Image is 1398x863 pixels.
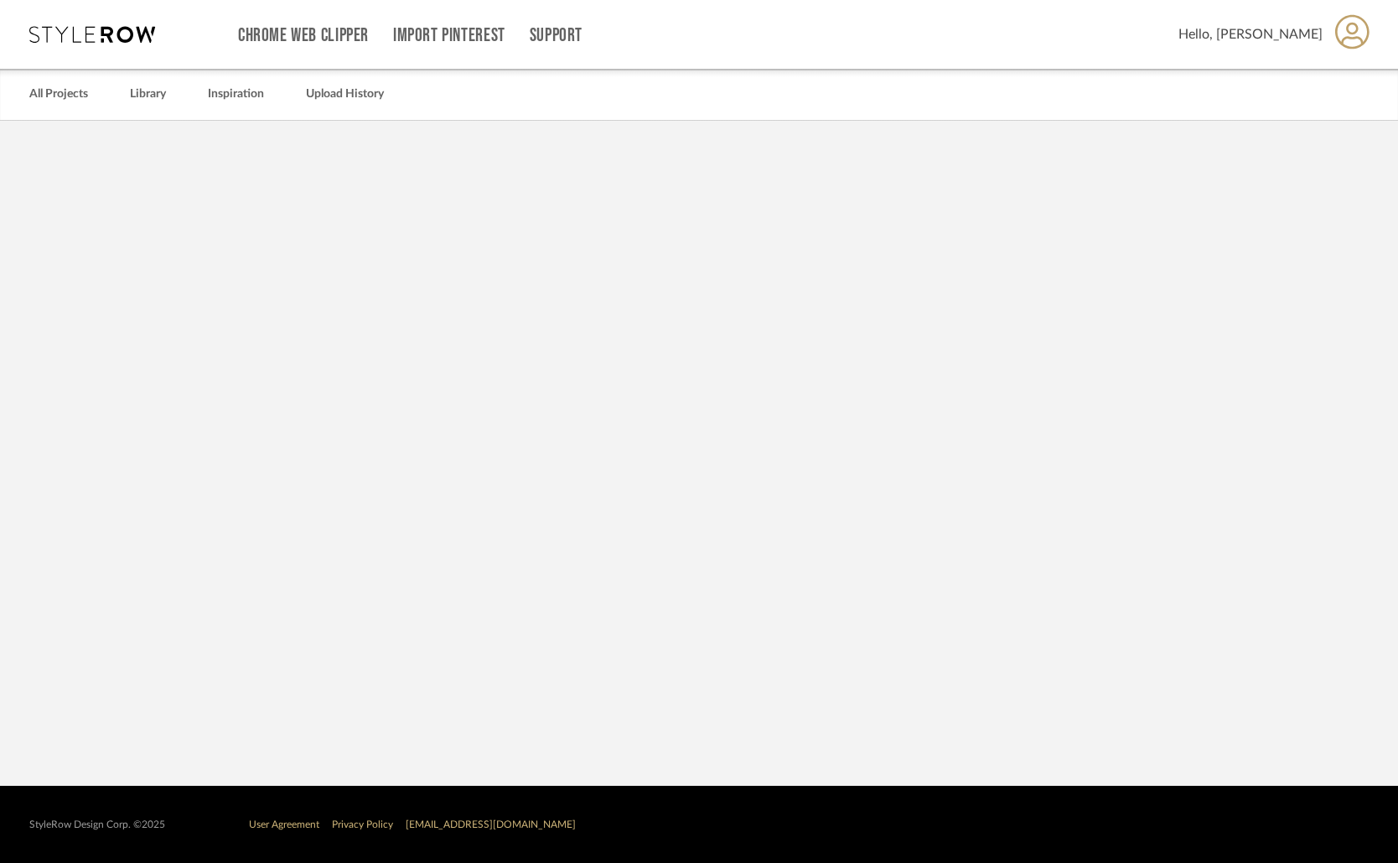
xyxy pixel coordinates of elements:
a: Chrome Web Clipper [238,29,369,43]
span: Hello, [PERSON_NAME] [1178,24,1323,44]
a: Inspiration [208,83,264,106]
a: Privacy Policy [332,819,393,829]
a: All Projects [29,83,88,106]
a: Import Pinterest [393,29,505,43]
a: User Agreement [249,819,319,829]
a: Library [130,83,166,106]
div: StyleRow Design Corp. ©2025 [29,819,165,831]
a: [EMAIL_ADDRESS][DOMAIN_NAME] [406,819,576,829]
a: Support [530,29,582,43]
a: Upload History [306,83,384,106]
